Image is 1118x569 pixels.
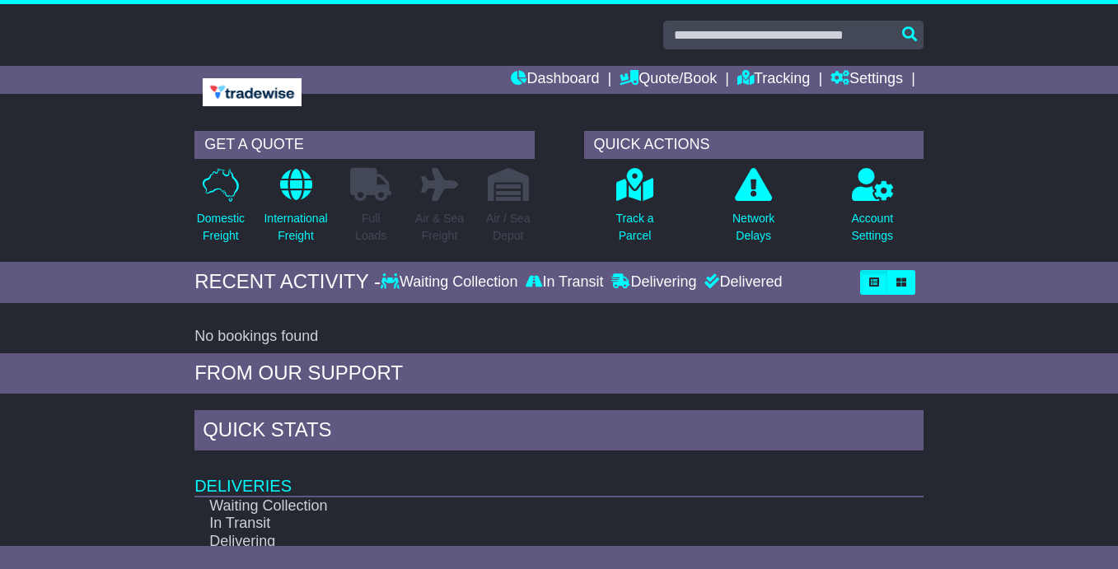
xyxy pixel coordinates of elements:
[415,210,464,245] p: Air & Sea Freight
[194,455,924,497] td: Deliveries
[737,66,810,94] a: Tracking
[264,210,327,245] p: International Freight
[732,210,774,245] p: Network Delays
[194,270,381,294] div: RECENT ACTIVITY -
[511,66,599,94] a: Dashboard
[700,273,782,291] div: Delivered
[263,167,328,254] a: InternationalFreight
[194,410,924,455] div: Quick Stats
[194,131,534,159] div: GET A QUOTE
[830,66,903,94] a: Settings
[607,273,700,291] div: Delivering
[194,361,924,385] div: FROM OUR SUPPORT
[194,533,852,551] td: Delivering
[522,273,607,291] div: In Transit
[196,167,246,254] a: DomesticFreight
[584,131,924,159] div: QUICK ACTIONS
[850,167,894,254] a: AccountSettings
[615,210,653,245] p: Track a Parcel
[194,328,924,346] div: No bookings found
[486,210,531,245] p: Air / Sea Depot
[194,497,852,515] td: Waiting Collection
[620,66,717,94] a: Quote/Book
[381,273,522,291] div: Waiting Collection
[194,515,852,533] td: In Transit
[732,167,775,254] a: NetworkDelays
[197,210,245,245] p: Domestic Freight
[350,210,391,245] p: Full Loads
[851,210,893,245] p: Account Settings
[615,167,654,254] a: Track aParcel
